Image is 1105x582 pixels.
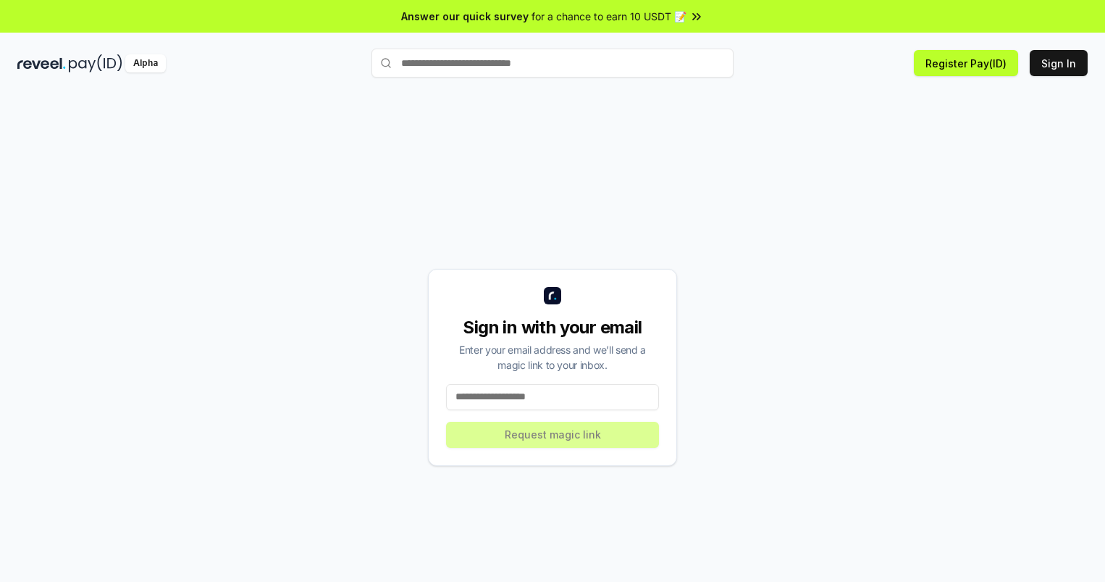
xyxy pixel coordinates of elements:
div: Alpha [125,54,166,72]
img: logo_small [544,287,561,304]
div: Enter your email address and we’ll send a magic link to your inbox. [446,342,659,373]
span: Answer our quick survey [401,9,529,24]
span: for a chance to earn 10 USDT 📝 [532,9,686,24]
div: Sign in with your email [446,316,659,339]
img: reveel_dark [17,54,66,72]
button: Sign In [1030,50,1088,76]
button: Register Pay(ID) [914,50,1018,76]
img: pay_id [69,54,122,72]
